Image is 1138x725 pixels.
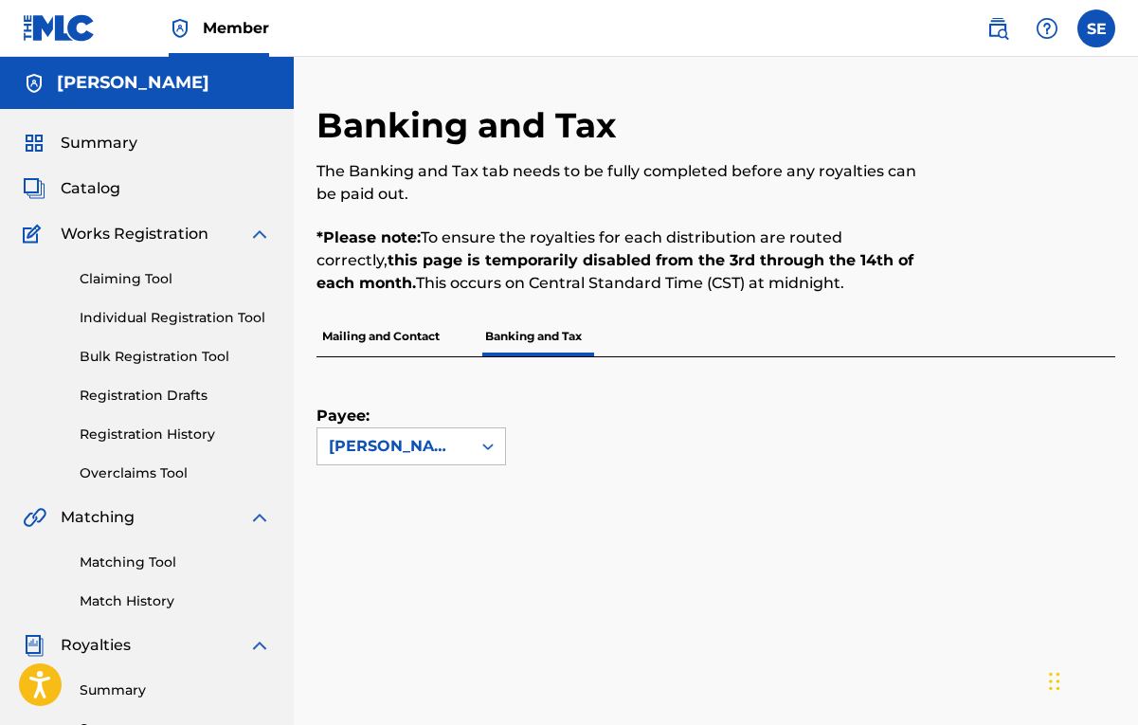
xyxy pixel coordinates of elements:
span: Catalog [61,177,120,200]
img: search [986,17,1009,40]
a: SummarySummary [23,132,137,154]
div: [PERSON_NAME] [329,435,460,458]
strong: *Please note: [316,228,421,246]
span: Works Registration [61,223,208,245]
img: Catalog [23,177,45,200]
a: Overclaims Tool [80,463,271,483]
img: Works Registration [23,223,47,245]
div: User Menu [1077,9,1115,47]
div: Help [1028,9,1066,47]
label: Payee: [316,405,411,427]
img: Accounts [23,72,45,95]
a: Matching Tool [80,553,271,572]
img: Top Rightsholder [169,17,191,40]
p: Banking and Tax [479,317,587,356]
img: expand [248,223,271,245]
strong: this page is temporarily disabled from the 3rd through the 14th of each month. [316,251,913,292]
img: MLC Logo [23,14,96,42]
span: Royalties [61,634,131,657]
span: Summary [61,132,137,154]
a: Claiming Tool [80,269,271,289]
a: Summary [80,680,271,700]
img: Matching [23,506,46,529]
div: Drag [1049,653,1060,710]
a: CatalogCatalog [23,177,120,200]
h5: SHELLY ENGEL [57,72,209,94]
p: Mailing and Contact [316,317,445,356]
a: Registration Drafts [80,386,271,406]
img: Royalties [23,634,45,657]
h2: Banking and Tax [316,104,625,147]
img: expand [248,506,271,529]
a: Registration History [80,425,271,444]
a: Public Search [979,9,1017,47]
p: The Banking and Tax tab needs to be fully completed before any royalties can be paid out. [316,160,931,206]
iframe: Resource Center [1085,455,1138,611]
a: Individual Registration Tool [80,308,271,328]
iframe: Chat Widget [1043,634,1138,725]
a: Match History [80,591,271,611]
span: Member [203,17,269,39]
img: help [1036,17,1058,40]
img: expand [248,634,271,657]
p: To ensure the royalties for each distribution are routed correctly, This occurs on Central Standa... [316,227,931,295]
a: Bulk Registration Tool [80,347,271,367]
span: Matching [61,506,135,529]
img: Summary [23,132,45,154]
